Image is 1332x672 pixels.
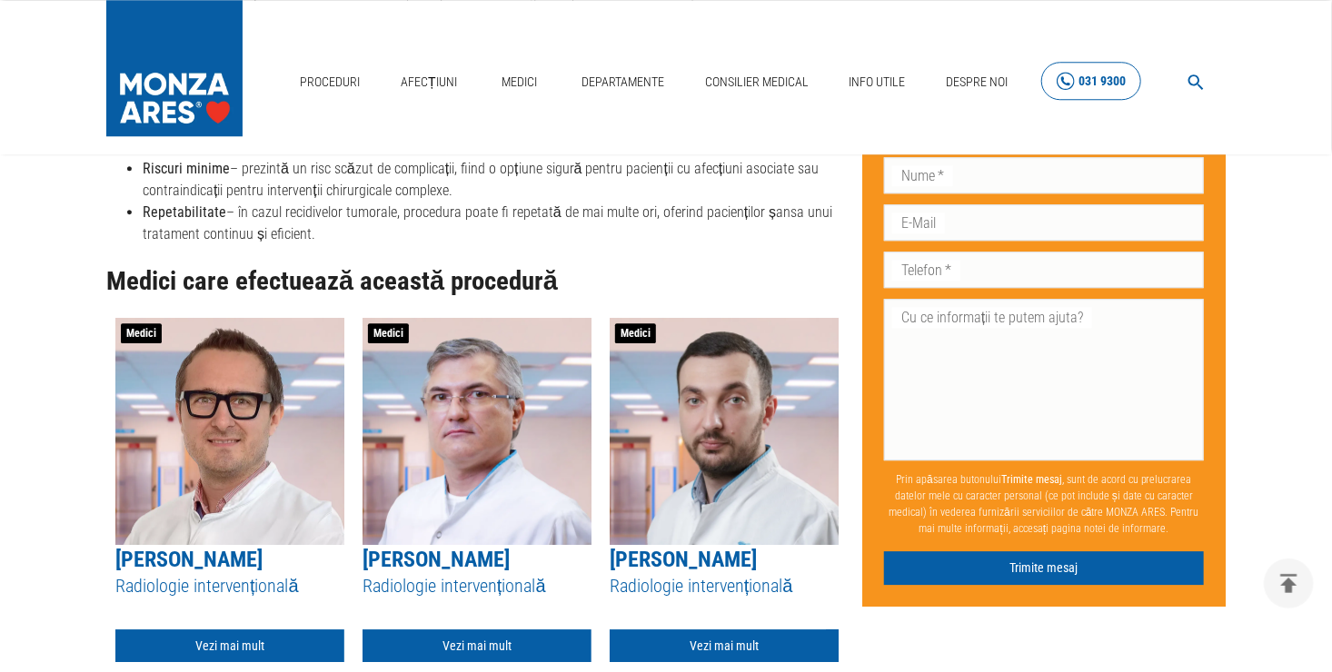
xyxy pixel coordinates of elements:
a: Proceduri [293,64,367,101]
a: 031 9300 [1041,62,1141,101]
a: Info Utile [842,64,913,101]
h5: Radiologie intervențională [363,574,591,598]
a: [PERSON_NAME] [610,547,757,572]
a: Vezi mai mult [610,629,839,663]
img: Dr. Theodor Lutz [115,318,344,545]
a: Departamente [574,64,671,101]
h2: Medici care efectuează această procedură [106,267,848,296]
img: Dr. Dragos Caravasile [610,318,839,545]
a: Vezi mai mult [363,629,591,663]
strong: Repetabilitate [143,203,226,221]
h5: Radiologie intervențională [115,574,344,598]
a: [PERSON_NAME] [363,547,510,572]
h5: Radiologie intervențională [610,574,839,598]
button: delete [1264,558,1314,608]
a: Medici [490,64,548,101]
li: – în cazul recidivelor tumorale, procedura poate fi repetată de mai multe ori, oferind paciențilo... [143,202,848,245]
img: Dr. Mugur Grasu [363,318,591,545]
a: Despre Noi [939,64,1015,101]
span: Medici [615,323,656,343]
p: Prin apăsarea butonului , sunt de acord cu prelucrarea datelor mele cu caracter personal (ce pot ... [884,465,1204,545]
strong: Riscuri minime [143,160,230,177]
a: [PERSON_NAME] [115,547,263,572]
b: Trimite mesaj [1001,474,1062,487]
span: Medici [121,323,162,343]
div: 031 9300 [1079,70,1126,93]
span: Medici [368,323,409,343]
a: Afecțiuni [393,64,464,101]
button: Trimite mesaj [884,552,1204,586]
a: Vezi mai mult [115,629,344,663]
a: Consilier Medical [698,64,816,101]
li: – prezintă un risc scăzut de complicații, fiind o opțiune sigură pentru pacienții cu afecțiuni as... [143,158,848,202]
